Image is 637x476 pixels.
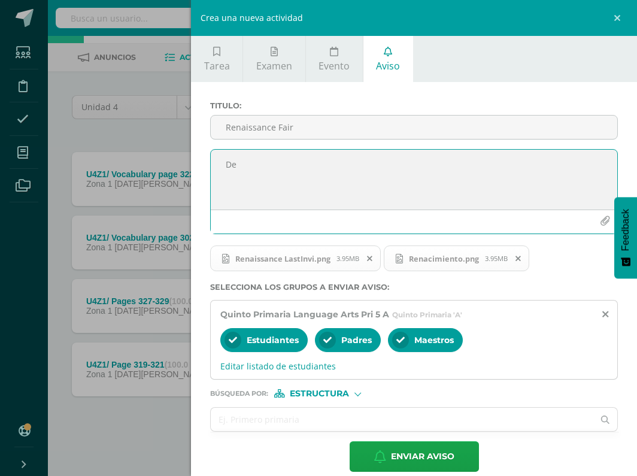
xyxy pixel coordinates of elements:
[274,389,364,398] div: [object Object]
[210,245,381,272] span: Renaissance LastInvi.png
[306,36,363,82] a: Evento
[336,254,359,263] span: 3.95MB
[204,59,230,72] span: Tarea
[384,245,529,272] span: Renacimiento.png
[363,36,413,82] a: Aviso
[210,101,618,110] label: Titulo :
[341,335,372,345] span: Padres
[220,309,389,320] span: Quinto Primaria Language Arts Pri 5 A
[391,442,454,471] span: Enviar aviso
[392,310,462,319] span: Quinto Primaria 'A'
[414,335,454,345] span: Maestros
[485,254,508,263] span: 3.95MB
[243,36,305,82] a: Examen
[403,254,485,263] span: Renacimiento.png
[229,254,336,263] span: Renaissance LastInvi.png
[210,283,618,292] label: Selecciona los grupos a enviar aviso :
[211,408,593,431] input: Ej. Primero primaria
[220,360,608,372] span: Editar listado de estudiantes
[376,59,400,72] span: Aviso
[614,197,637,278] button: Feedback - Mostrar encuesta
[508,252,529,265] span: Remover archivo
[350,441,479,472] button: Enviar aviso
[620,209,631,251] span: Feedback
[318,59,350,72] span: Evento
[247,335,299,345] span: Estudiantes
[360,252,380,265] span: Remover archivo
[191,36,242,82] a: Tarea
[290,390,349,397] span: Estructura
[211,150,617,210] textarea: De
[210,390,268,397] span: Búsqueda por :
[256,59,292,72] span: Examen
[211,116,617,139] input: Titulo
